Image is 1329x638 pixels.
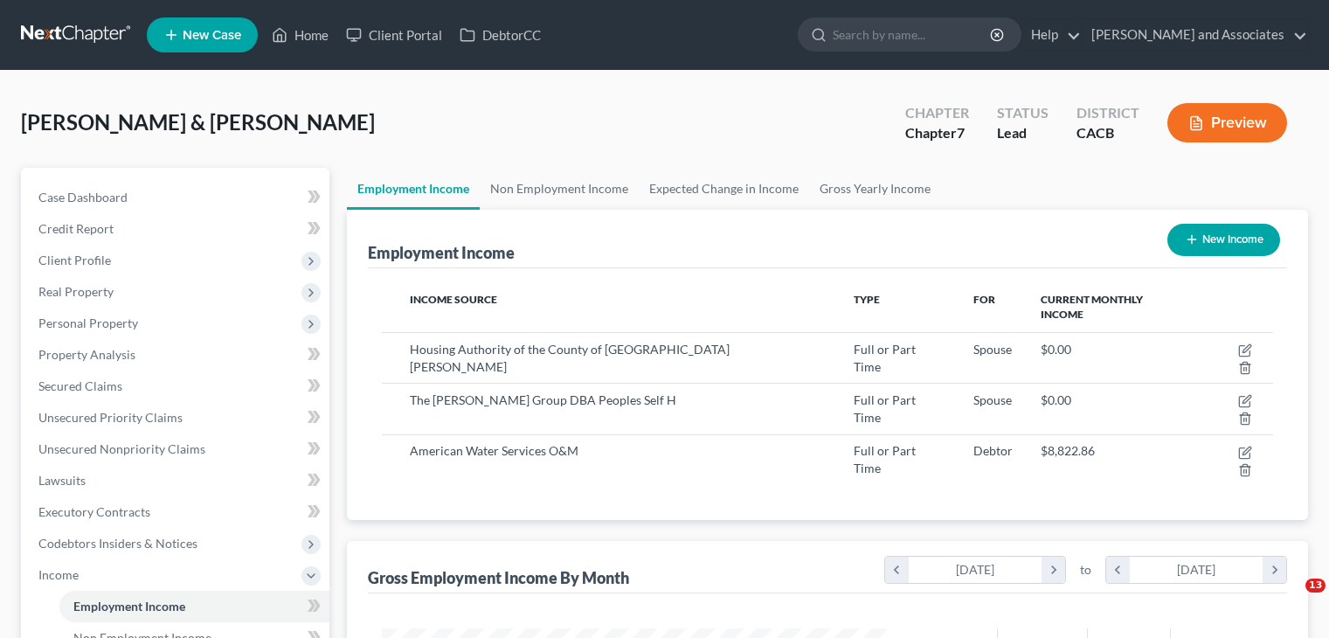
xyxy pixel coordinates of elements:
span: Real Property [38,284,114,299]
span: Client Profile [38,253,111,267]
span: Personal Property [38,316,138,330]
div: CACB [1076,123,1139,143]
span: Spouse [973,392,1012,407]
a: Non Employment Income [480,168,639,210]
span: Income Source [410,293,497,306]
span: Debtor [973,443,1013,458]
a: [PERSON_NAME] and Associates [1083,19,1307,51]
span: $8,822.86 [1041,443,1095,458]
div: [DATE] [1130,557,1263,583]
button: Preview [1167,103,1287,142]
span: Full or Part Time [854,443,916,475]
span: $0.00 [1041,342,1071,357]
div: Chapter [905,103,969,123]
span: Full or Part Time [854,342,916,374]
a: Executory Contracts [24,496,329,528]
iframe: Intercom live chat [1270,579,1312,621]
span: 13 [1305,579,1326,593]
a: Property Analysis [24,339,329,371]
input: Search by name... [833,18,993,51]
div: Employment Income [368,242,515,263]
a: Expected Change in Income [639,168,809,210]
span: Lawsuits [38,473,86,488]
span: Property Analysis [38,347,135,362]
span: Unsecured Priority Claims [38,410,183,425]
span: Unsecured Nonpriority Claims [38,441,205,456]
div: Status [997,103,1049,123]
span: Full or Part Time [854,392,916,425]
div: Chapter [905,123,969,143]
a: Credit Report [24,213,329,245]
a: Help [1022,19,1081,51]
i: chevron_left [1106,557,1130,583]
a: Secured Claims [24,371,329,402]
span: New Case [183,29,241,42]
a: Employment Income [347,168,480,210]
span: Case Dashboard [38,190,128,205]
span: Current Monthly Income [1041,293,1143,321]
div: District [1076,103,1139,123]
i: chevron_right [1042,557,1065,583]
span: 7 [957,124,965,141]
span: [PERSON_NAME] & [PERSON_NAME] [21,109,375,135]
i: chevron_right [1263,557,1286,583]
i: chevron_left [885,557,909,583]
div: Gross Employment Income By Month [368,567,629,588]
a: Case Dashboard [24,182,329,213]
span: The [PERSON_NAME] Group DBA Peoples Self H [410,392,676,407]
span: American Water Services O&M [410,443,578,458]
span: Spouse [973,342,1012,357]
span: Employment Income [73,599,185,614]
a: Client Portal [337,19,451,51]
span: Credit Report [38,221,114,236]
span: Secured Claims [38,378,122,393]
a: Employment Income [59,591,329,622]
span: Codebtors Insiders & Notices [38,536,197,551]
a: Lawsuits [24,465,329,496]
a: Home [263,19,337,51]
span: $0.00 [1041,392,1071,407]
a: Unsecured Priority Claims [24,402,329,433]
span: Executory Contracts [38,504,150,519]
span: Income [38,567,79,582]
span: For [973,293,995,306]
div: Lead [997,123,1049,143]
span: Housing Authority of the County of [GEOGRAPHIC_DATA][PERSON_NAME] [410,342,730,374]
a: Unsecured Nonpriority Claims [24,433,329,465]
span: Type [854,293,880,306]
a: DebtorCC [451,19,550,51]
a: Gross Yearly Income [809,168,941,210]
span: to [1080,561,1091,579]
div: [DATE] [909,557,1042,583]
button: New Income [1167,224,1280,256]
